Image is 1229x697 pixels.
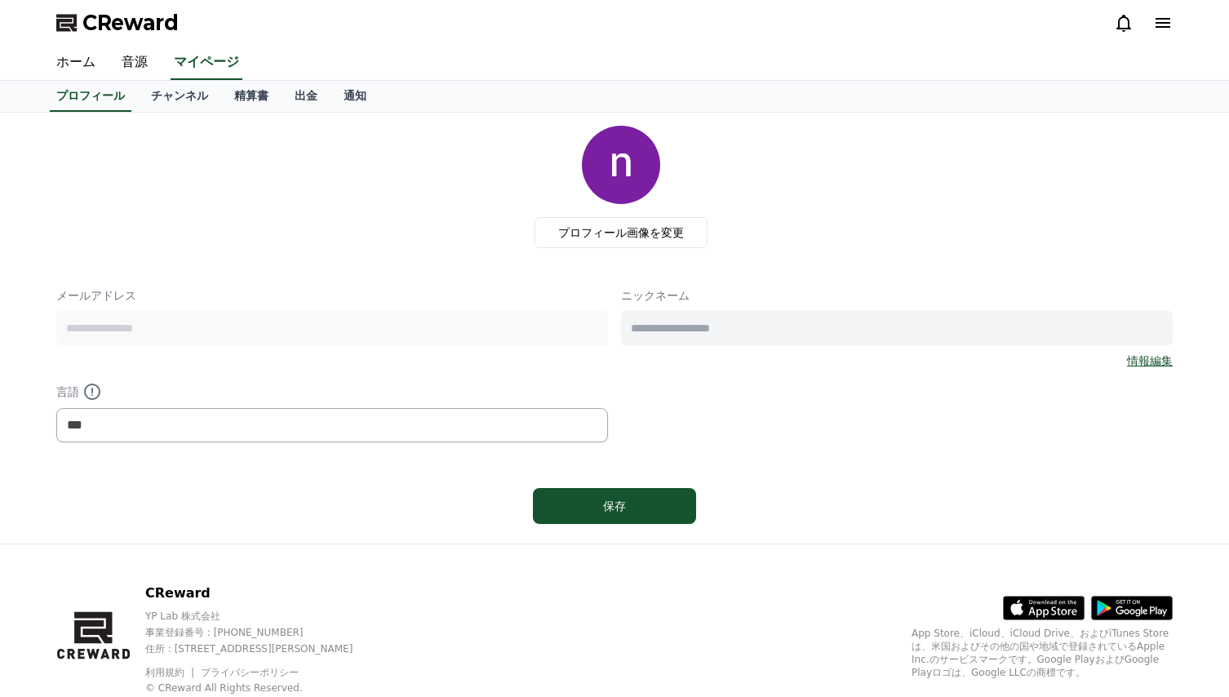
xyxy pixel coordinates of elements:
[145,626,381,639] p: 事業登録番号 : [PHONE_NUMBER]
[50,81,131,112] a: プロフィール
[56,287,608,304] p: メールアドレス
[56,10,179,36] a: CReward
[566,498,663,514] div: 保存
[1127,353,1173,369] a: 情報編集
[82,10,179,36] span: CReward
[145,642,381,655] p: 住所 : [STREET_ADDRESS][PERSON_NAME]
[535,217,708,248] label: プロフィール画像を変更
[171,46,242,80] a: マイページ
[331,81,379,112] a: 通知
[145,610,381,623] p: YP Lab 株式会社
[201,667,299,678] a: プライバシーポリシー
[109,46,161,80] a: 音源
[145,681,381,695] p: © CReward All Rights Reserved.
[533,488,696,524] button: 保存
[912,627,1173,679] p: App Store、iCloud、iCloud Drive、およびiTunes Storeは、米国およびその他の国や地域で登録されているApple Inc.のサービスマークです。Google P...
[145,667,197,678] a: 利用規約
[582,126,660,204] img: profile_image
[138,81,221,112] a: チャンネル
[145,584,381,603] p: CReward
[621,287,1173,304] p: ニックネーム
[43,46,109,80] a: ホーム
[56,382,608,402] p: 言語
[221,81,282,112] a: 精算書
[282,81,331,112] a: 出金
